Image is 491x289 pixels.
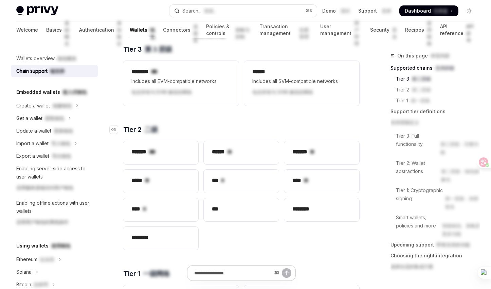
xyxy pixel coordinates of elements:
font: 第三层级 [412,75,431,83]
button: Toggle dark mode [464,5,475,16]
a: Choosing the right integration选择合适的集成方案 [390,250,480,275]
font: 本页内容 [431,52,450,60]
button: Toggle Ethereum section [11,253,98,266]
font: 智能钱包、策略及更多功能 [442,222,480,238]
div: Bitcoin [16,280,48,289]
a: Transaction management 交易管理 [259,22,312,38]
a: Tier 3: Full functionality 第三层级：完整功能 [390,131,480,158]
a: User management 用户管理 [320,22,362,38]
a: Tier 1: Cryptographic signing 第一层级：加密签名 [390,185,480,212]
font: 支持 [382,7,391,14]
a: Enabling server-side access to user wallets启用服务器端访问用户钱包 [11,163,98,197]
a: Upcoming support 即将支持的功能 [390,239,480,250]
font: 导出钱包 [52,152,71,160]
a: Wallets overview 钱包概览 [11,52,98,65]
button: Toggle Solana section [11,266,98,278]
a: Export a wallet 导出钱包 [11,150,98,162]
font: 钱包 [150,27,155,40]
a: Smart wallets, policies and more 智能钱包、策略及更多功能 [390,212,480,239]
font: 演示 [341,7,350,14]
a: Wallets 钱包 [130,22,155,38]
a: API reference API 参考 [440,22,475,38]
a: Dashboard 仪表盘 [399,5,458,16]
font: 安全 [392,27,397,40]
div: Ethereum [16,255,54,263]
a: Demo 演示 [322,7,350,14]
font: 以太坊 [40,255,54,263]
font: 包含所有与 SVM 兼容的网络 [252,88,313,96]
div: Chain support [16,67,65,75]
font: 嵌入式钱包 [63,88,87,96]
a: Tier 3 第三层级 [390,73,480,84]
div: Create a wallet [16,102,72,110]
div: Get a wallet [16,114,64,122]
a: **** *** ***Includes all EVM-compatible networks包含所有与 EVM 兼容的网络 [123,61,238,106]
a: Update a wallet 更新钱包 [11,125,98,137]
a: Tier 2: Wallet abstractions 第二层级：钱包抽象化 [390,158,480,185]
font: 第一层级：加密签名 [445,194,480,211]
a: Navigate to header [110,125,123,134]
font: 身份验证 [117,20,122,47]
font: 搜索... [204,7,217,15]
input: Ask a question... [194,266,271,280]
button: Toggle Create a wallet section [11,100,98,112]
font: 即将支持的功能 [437,241,470,249]
a: Support 支持 [358,7,391,14]
span: Tier 3 [123,45,172,54]
a: Chain support 链支持 [11,65,98,77]
a: Basics 基础概念 [46,22,71,38]
span: ⌘ K [306,8,313,14]
font: 第二层级 [412,86,431,94]
div: Solana [16,268,32,276]
font: 获取钱包 [45,114,64,122]
div: Enabling server-side access to user wallets [16,165,94,194]
font: 链支持 [50,67,65,75]
button: Send message [282,268,291,278]
span: Dashboard [405,7,448,14]
a: Welcome [16,22,38,38]
div: Enabling offline actions with user wallets [16,199,94,229]
font: API 参考 [466,23,475,44]
button: Toggle Import a wallet section [11,137,98,150]
font: 支持层级定义 [390,118,419,126]
font: 二级 [144,125,158,134]
div: Search... [182,7,217,15]
font: 使用钱包 [51,242,70,250]
a: Enabling offline actions with user wallets启用用户钱包的离线操作 [11,197,98,231]
span: Tier 2 [123,125,158,134]
img: light logo [16,6,58,16]
font: 用户管理 [354,20,362,47]
font: 包含所有与 EVM 兼容的网络 [131,88,192,96]
a: Security 安全 [370,22,397,38]
h5: Embedded wallets [16,88,87,96]
font: 交易管理 [299,27,312,40]
div: Update a wallet [16,127,73,135]
font: 导入钱包 [51,139,70,148]
a: Tier 2 第二层级 [390,84,480,95]
font: 基础概念 [65,20,71,47]
font: 支持的链 [435,64,454,72]
a: Authentication 身份验证 [79,22,122,38]
font: 第一层级 [411,97,430,105]
a: **** *Includes all SVM-compatible networks包含所有与 SVM 兼容的网络 [244,61,359,106]
a: Supported chains 支持的链 [390,63,480,73]
h5: Using wallets [16,242,70,250]
a: Connectors 连接器 [163,22,198,38]
span: Includes all EVM-compatible networks [131,77,230,99]
span: Includes all SVM-compatible networks [252,77,351,99]
font: 启用服务器端访问用户钱包 [16,184,73,192]
font: 比特币 [34,280,48,289]
font: 第三层级：完整功能 [440,140,480,156]
button: Toggle Get a wallet section [11,112,98,124]
font: 策略与控制 [235,27,251,40]
font: 更新钱包 [54,127,73,135]
div: Wallets overview [16,54,76,63]
font: 第二层级：钱包抽象化 [441,167,480,184]
font: 仪表盘 [434,7,448,14]
a: Support tier definitions支持层级定义 [390,106,480,131]
font: 使用指南 [427,20,432,47]
div: Import a wallet [16,139,70,148]
a: Recipes 使用指南 [405,22,432,38]
button: Open search [169,5,317,17]
font: 创建钱包 [53,102,72,110]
